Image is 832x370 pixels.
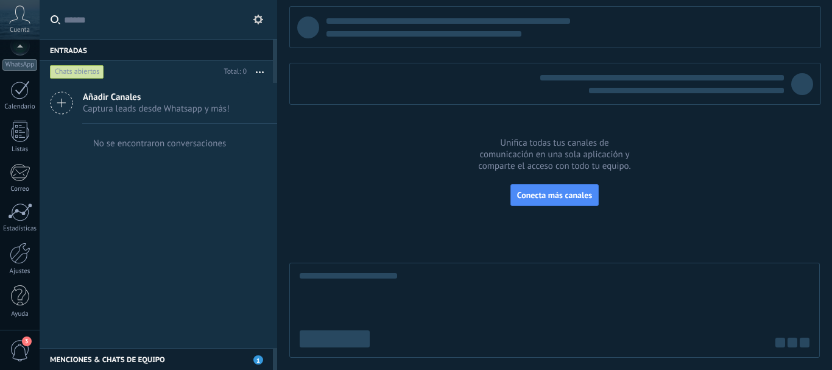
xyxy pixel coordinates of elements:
div: Listas [2,146,38,154]
div: Total: 0 [219,66,247,78]
span: Añadir Canales [83,91,230,103]
div: No se encontraron conversaciones [93,138,227,149]
div: WhatsApp [2,59,37,71]
div: Calendario [2,103,38,111]
span: Cuenta [10,26,30,34]
div: Correo [2,185,38,193]
span: 1 [253,355,263,365]
button: Conecta más canales [510,184,599,206]
div: Menciones & Chats de equipo [40,348,273,370]
div: Chats abiertos [50,65,104,79]
div: Entradas [40,39,273,61]
span: Captura leads desde Whatsapp y más! [83,103,230,115]
div: Estadísticas [2,225,38,233]
div: Ayuda [2,310,38,318]
span: Conecta más canales [517,190,592,201]
span: 3 [22,336,32,346]
div: Ajustes [2,268,38,276]
button: Más [247,61,273,83]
